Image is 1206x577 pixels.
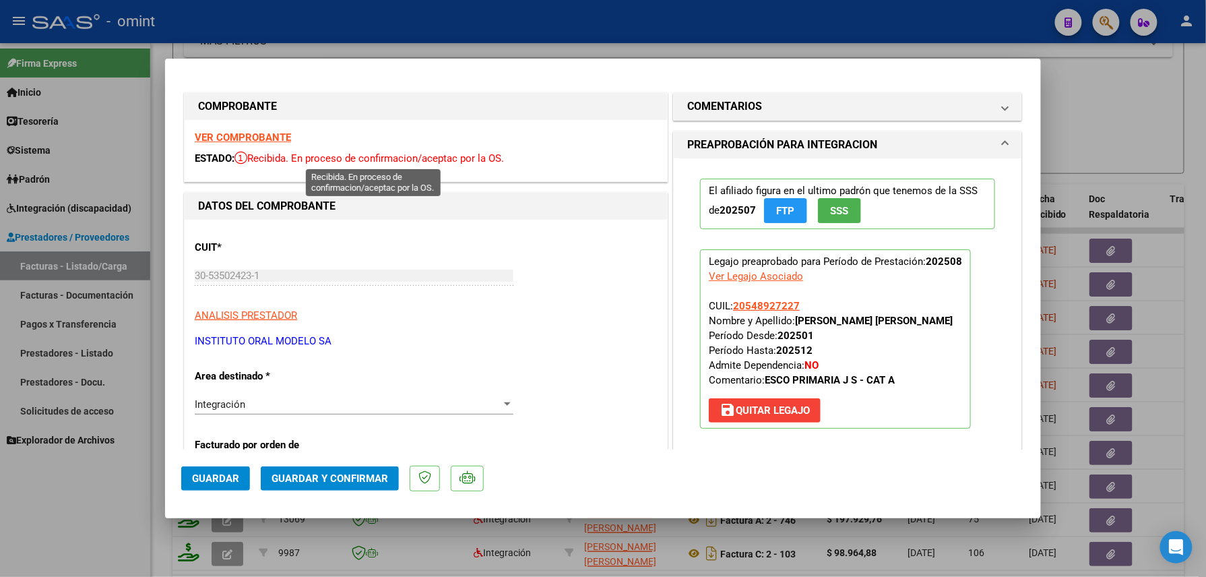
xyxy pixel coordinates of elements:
[272,473,388,485] span: Guardar y Confirmar
[720,204,756,216] strong: 202507
[709,300,953,386] span: CUIL: Nombre y Apellido: Período Desde: Período Hasta: Admite Dependencia:
[198,100,277,113] strong: COMPROBANTE
[1160,531,1193,564] div: Open Intercom Messenger
[777,330,814,342] strong: 202501
[261,466,399,491] button: Guardar y Confirmar
[195,369,334,384] p: Area destinado *
[926,255,962,268] strong: 202508
[804,359,819,371] strong: NO
[795,315,953,327] strong: [PERSON_NAME] [PERSON_NAME]
[674,158,1021,460] div: PREAPROBACIÓN PARA INTEGRACION
[687,98,762,115] h1: COMENTARIOS
[687,137,877,153] h1: PREAPROBACIÓN PARA INTEGRACION
[831,205,849,217] span: SSS
[195,398,245,411] span: Integración
[818,198,861,223] button: SSS
[198,200,336,212] strong: DATOS DEL COMPROBANTE
[195,437,334,453] p: Facturado por orden de
[733,300,800,312] span: 20548927227
[195,131,291,144] a: VER COMPROBANTE
[195,309,297,322] span: ANALISIS PRESTADOR
[764,198,807,223] button: FTP
[700,249,971,429] p: Legajo preaprobado para Período de Prestación:
[195,334,657,349] p: INSTITUTO ORAL MODELO SA
[195,240,334,255] p: CUIT
[720,402,736,418] mat-icon: save
[700,179,995,229] p: El afiliado figura en el ultimo padrón que tenemos de la SSS de
[195,152,234,164] span: ESTADO:
[720,404,810,417] span: Quitar Legajo
[709,374,895,386] span: Comentario:
[674,131,1021,158] mat-expansion-panel-header: PREAPROBACIÓN PARA INTEGRACION
[192,473,239,485] span: Guardar
[776,344,813,357] strong: 202512
[709,398,821,423] button: Quitar Legajo
[777,205,795,217] span: FTP
[709,269,803,284] div: Ver Legajo Asociado
[234,152,504,164] span: Recibida. En proceso de confirmacion/aceptac por la OS.
[674,93,1021,120] mat-expansion-panel-header: COMENTARIOS
[181,466,250,491] button: Guardar
[765,374,895,386] strong: ESCO PRIMARIA J S - CAT A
